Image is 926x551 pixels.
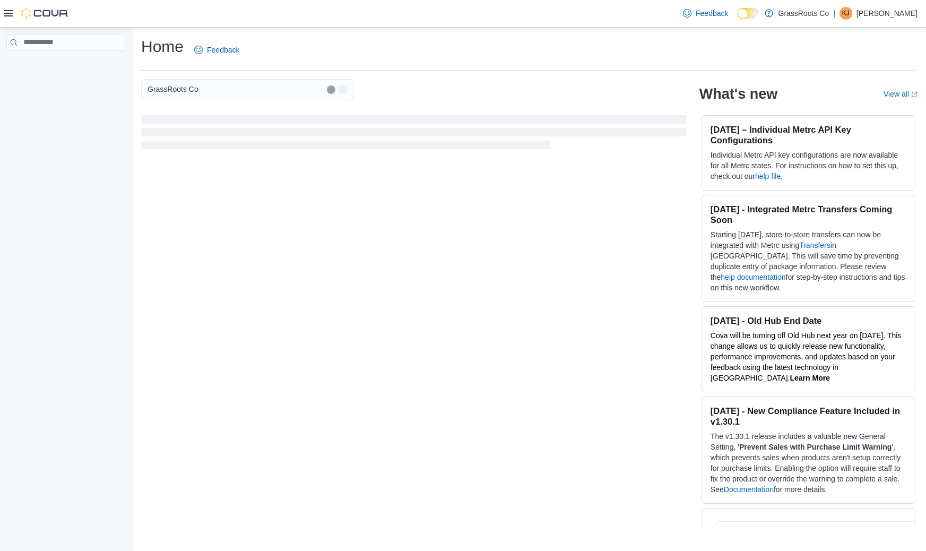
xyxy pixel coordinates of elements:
[833,7,835,20] p: |
[711,315,906,326] h3: [DATE] - Old Hub End Date
[721,273,785,281] a: help documentation
[711,406,906,427] h3: [DATE] - New Compliance Feature Included in v1.30.1
[840,7,852,20] div: Kosta Janicijevic
[6,53,125,79] nav: Complex example
[737,19,738,20] span: Dark Mode
[711,124,906,145] h3: [DATE] – Individual Metrc API Key Configurations
[141,117,687,151] span: Loading
[696,8,728,19] span: Feedback
[711,150,906,182] p: Individual Metrc API key configurations are now available for all Metrc states. For instructions ...
[711,229,906,293] p: Starting [DATE], store-to-store transfers can now be integrated with Metrc using in [GEOGRAPHIC_D...
[856,7,918,20] p: [PERSON_NAME]
[778,7,829,20] p: GrassRoots Co
[884,90,918,98] a: View allExternal link
[911,91,918,98] svg: External link
[141,36,184,57] h1: Home
[148,83,198,96] span: GrassRoots Co
[737,8,759,19] input: Dark Mode
[699,85,777,102] h2: What's new
[790,374,829,382] a: Learn More
[679,3,732,24] a: Feedback
[739,443,892,451] strong: Prevent Sales with Purchase Limit Warning
[724,485,774,494] a: Documentation
[842,7,850,20] span: KJ
[21,8,69,19] img: Cova
[799,241,830,249] a: Transfers
[711,331,902,382] span: Cova will be turning off Old Hub next year on [DATE]. This change allows us to quickly release ne...
[207,45,239,55] span: Feedback
[190,39,244,61] a: Feedback
[755,172,781,180] a: help file
[711,431,906,495] p: The v1.30.1 release includes a valuable new General Setting, ' ', which prevents sales when produ...
[327,85,335,94] button: Clear input
[339,85,347,94] button: Open list of options
[711,204,906,225] h3: [DATE] - Integrated Metrc Transfers Coming Soon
